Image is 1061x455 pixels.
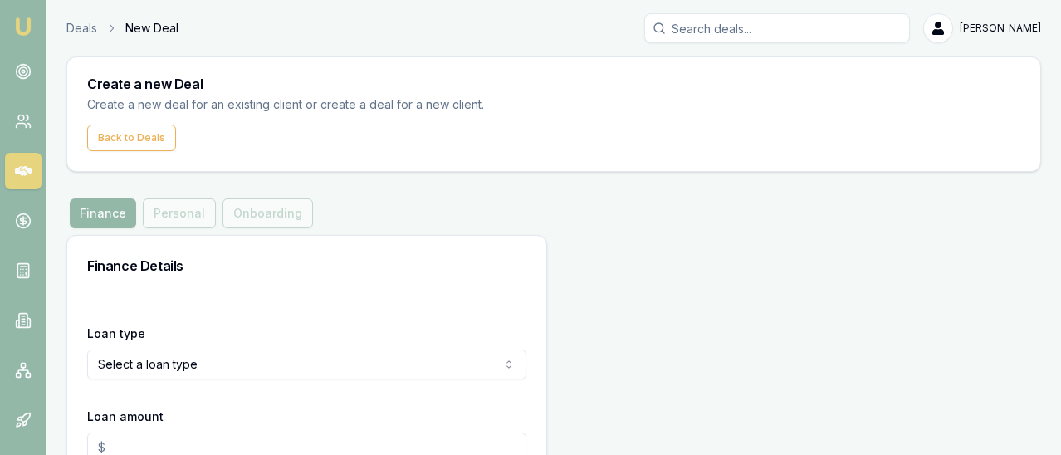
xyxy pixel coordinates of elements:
[87,125,176,151] button: Back to Deals
[87,95,512,115] p: Create a new deal for an existing client or create a deal for a new client.
[87,409,164,423] label: Loan amount
[125,20,178,37] span: New Deal
[70,198,136,228] button: Finance
[87,77,1020,91] h3: Create a new Deal
[66,20,97,37] a: Deals
[66,20,178,37] nav: breadcrumb
[960,22,1041,35] span: [PERSON_NAME]
[644,13,910,43] input: Search deals
[87,326,145,340] label: Loan type
[13,17,33,37] img: emu-icon-u.png
[87,256,526,276] h3: Finance Details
